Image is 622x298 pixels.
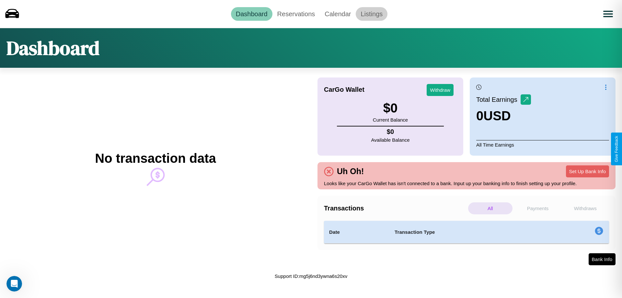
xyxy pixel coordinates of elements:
h4: CarGo Wallet [324,86,364,93]
a: Reservations [272,7,320,21]
h4: Transactions [324,205,466,212]
p: Withdraws [563,202,607,214]
button: Set Up Bank Info [566,165,609,177]
a: Listings [356,7,387,21]
h3: $ 0 [373,101,408,115]
p: Available Balance [371,136,410,144]
p: Support ID: mg5j6nd3ywna6s20xv [275,272,347,280]
p: Current Balance [373,115,408,124]
button: Bank Info [589,253,616,265]
div: Give Feedback [614,136,619,162]
iframe: Intercom live chat [6,276,22,292]
button: Open menu [599,5,617,23]
p: Payments [516,202,560,214]
a: Dashboard [231,7,272,21]
p: All [468,202,513,214]
a: Calendar [320,7,356,21]
table: simple table [324,221,609,244]
p: Looks like your CarGo Wallet has isn't connected to a bank. Input up your banking info to finish ... [324,179,609,188]
p: All Time Earnings [476,140,609,149]
h3: 0 USD [476,109,531,123]
h4: $ 0 [371,128,410,136]
h4: Transaction Type [395,228,542,236]
h4: Date [329,228,384,236]
button: Withdraw [427,84,454,96]
h2: No transaction data [95,151,216,166]
p: Total Earnings [476,94,521,105]
h4: Uh Oh! [334,167,367,176]
h1: Dashboard [6,35,99,61]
